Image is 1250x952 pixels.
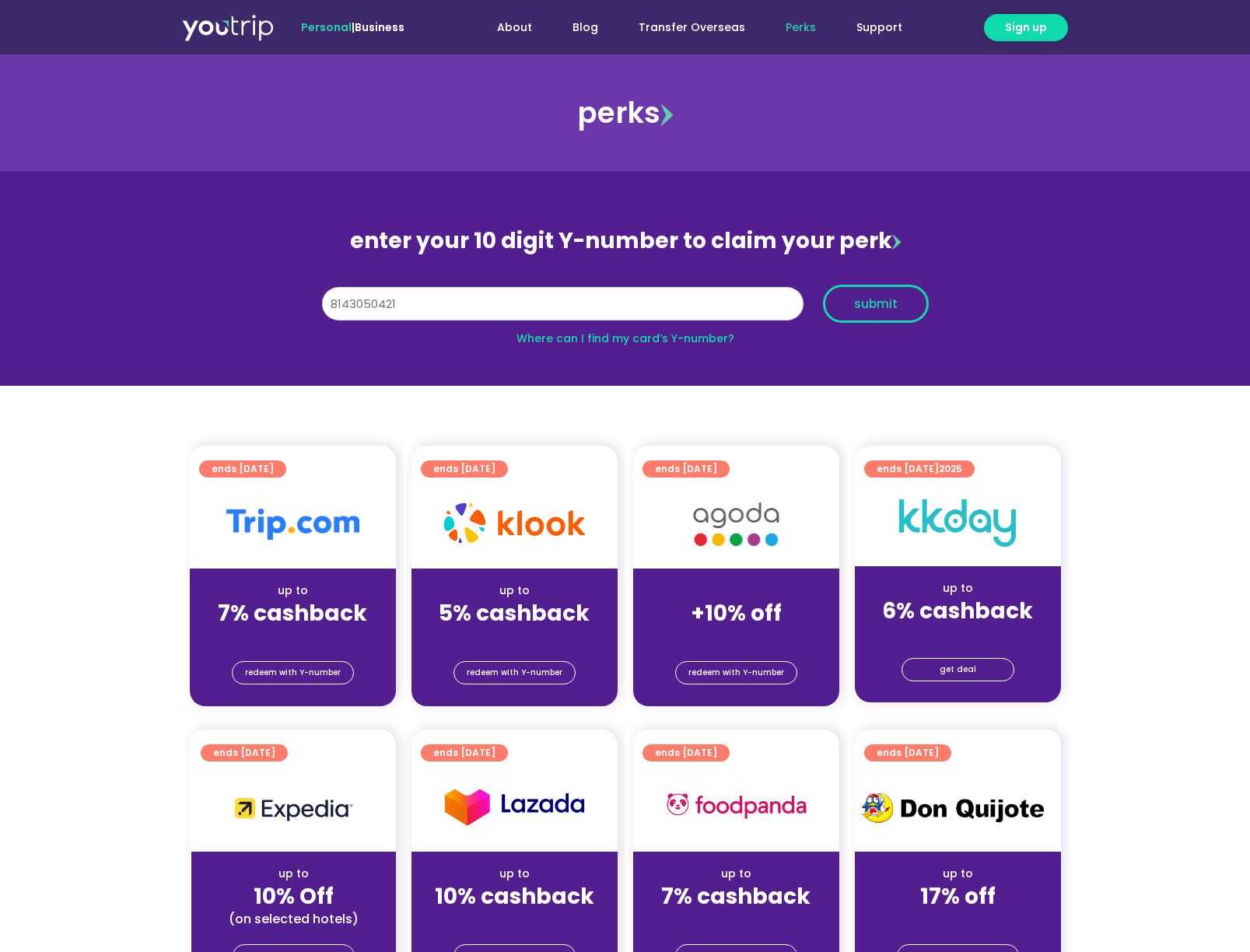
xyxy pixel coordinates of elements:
[322,287,804,321] input: 10 digit Y-number (e.g. 8123456789)
[877,460,962,478] span: ends [DATE]
[204,866,383,882] div: up to
[552,13,618,42] a: Blog
[867,580,1049,597] div: up to
[301,19,404,35] span: |
[218,598,367,628] strong: 7% cashback
[655,744,717,761] span: ends [DATE]
[245,662,341,684] span: redeem with Y-number
[643,460,730,478] a: ends [DATE]
[516,331,734,346] a: Where can I find my card’s Y-number?
[453,661,576,684] a: redeem with Y-number
[204,911,383,927] div: (on selected hotels)
[314,221,937,261] div: enter your 10 digit Y-number to claim your perk
[643,744,730,761] a: ends [DATE]
[864,460,975,478] a: ends [DATE]2025
[467,662,562,684] span: redeem with Y-number
[646,911,827,927] div: (for stays only)
[661,881,811,912] strong: 7% cashback
[213,744,275,761] span: ends [DATE]
[446,13,923,42] nav: Menu
[212,460,274,478] span: ends [DATE]
[618,13,765,42] a: Transfer Overseas
[984,14,1068,41] a: Sign up
[202,583,383,599] div: up to
[854,298,898,310] span: submit
[202,628,383,644] div: (for stays only)
[433,744,495,761] span: ends [DATE]
[688,662,784,684] span: redeem with Y-number
[232,661,354,684] a: redeem with Y-number
[691,598,782,628] strong: +10% off
[424,866,605,882] div: up to
[477,13,552,42] a: About
[864,744,951,761] a: ends [DATE]
[867,866,1049,882] div: up to
[433,460,495,478] span: ends [DATE]
[940,659,976,681] span: get deal
[765,13,836,42] a: Perks
[424,583,605,599] div: up to
[424,911,605,927] div: (for stays only)
[355,19,404,35] a: Business
[655,460,717,478] span: ends [DATE]
[877,744,939,761] span: ends [DATE]
[867,911,1049,927] div: (for stays only)
[823,285,929,323] button: submit
[920,881,996,912] strong: 17% off
[421,460,508,478] a: ends [DATE]
[421,744,508,761] a: ends [DATE]
[254,881,334,912] strong: 10% Off
[882,596,1033,626] strong: 6% cashback
[199,460,286,478] a: ends [DATE]
[867,625,1049,642] div: (for stays only)
[722,583,751,598] span: up to
[646,628,827,644] div: (for stays only)
[939,462,962,475] span: 2025
[322,285,929,334] form: Y Number
[646,866,827,882] div: up to
[435,881,594,912] strong: 10% cashback
[301,19,352,35] span: Personal
[424,628,605,644] div: (for stays only)
[675,661,797,684] a: redeem with Y-number
[902,658,1014,681] a: get deal
[201,744,288,761] a: ends [DATE]
[439,598,590,628] strong: 5% cashback
[1005,19,1047,36] span: Sign up
[836,13,923,42] a: Support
